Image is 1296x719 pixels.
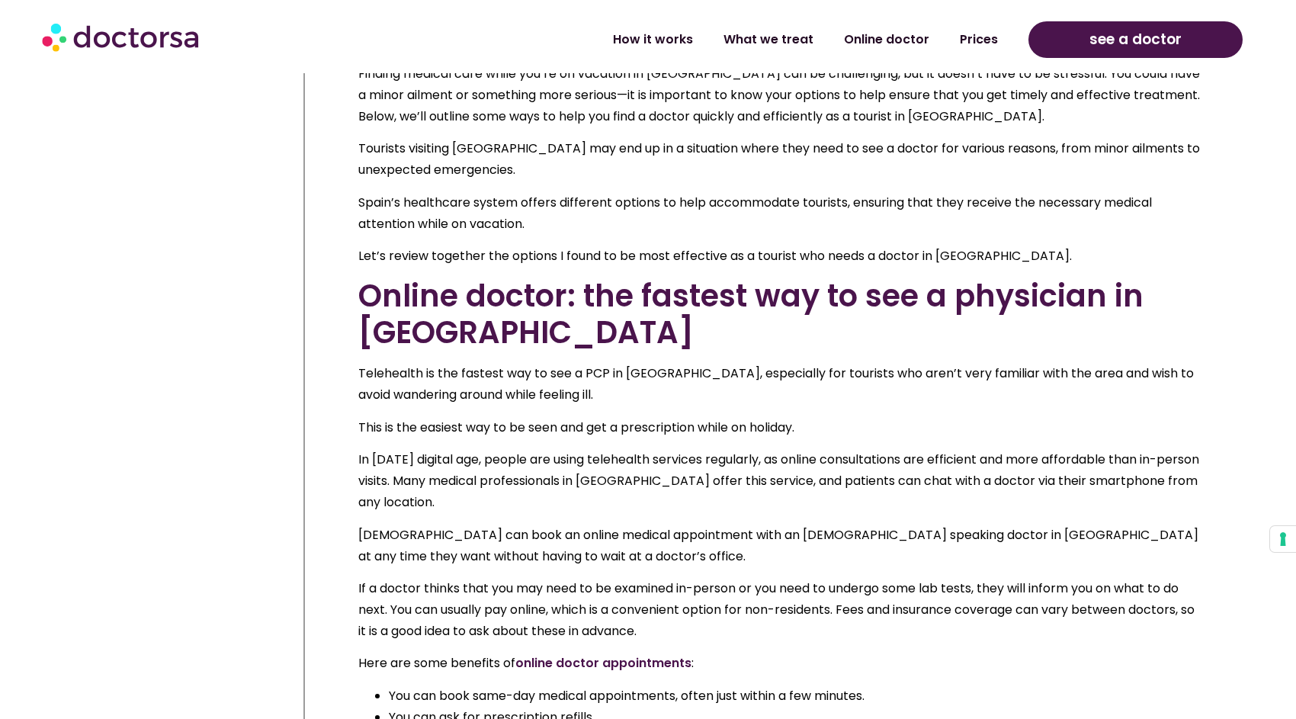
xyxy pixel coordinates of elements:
button: Your consent preferences for tracking technologies [1270,526,1296,552]
span: see a doctor [1089,27,1182,52]
p: In [DATE] digital age, people are using telehealth services regularly, as online consultations ar... [358,449,1203,513]
p: If a doctor thinks that you may need to be examined in-person or you need to undergo some lab tes... [358,578,1203,642]
a: online doctor appointments [515,654,691,672]
nav: Menu [338,22,1012,57]
span: Spain’s healthcare system offers different options to help accommodate tourists, ensuring that th... [358,194,1152,233]
a: How it works [598,22,708,57]
h2: Online doctor: the fastest way to see a physician in [GEOGRAPHIC_DATA] [358,278,1203,351]
a: What we treat [708,22,829,57]
p: [DEMOGRAPHIC_DATA] can book an online medical appointment with an [DEMOGRAPHIC_DATA] speaking doc... [358,525,1203,567]
span: Tourists visiting [GEOGRAPHIC_DATA] may end up in a situation where they need to see a doctor for... [358,140,1200,178]
span: Let’s review together the options I found to be most effective as a tourist who needs a doctor in... [358,247,1072,265]
a: Online doctor [829,22,945,57]
span: Here are some benefits of : [358,654,694,672]
a: Prices [945,22,1013,57]
span: You can book same-day medical appointments, often just within a few minutes. [389,687,865,705]
span: Finding medical care while you’re on vacation in [GEOGRAPHIC_DATA] can be challenging, but it doe... [358,65,1200,125]
span: Telehealth is the fastest way to see a PCP in [GEOGRAPHIC_DATA], especially for tourists who aren... [358,364,1194,403]
span: This is the easiest way to be seen and get a prescription while on holiday. [358,419,794,436]
a: see a doctor [1028,21,1243,58]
